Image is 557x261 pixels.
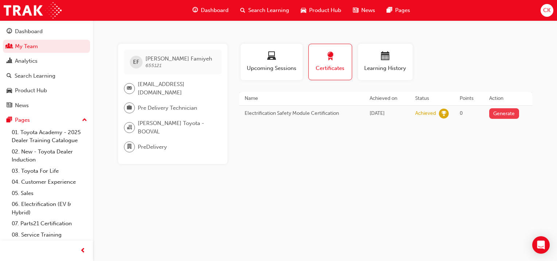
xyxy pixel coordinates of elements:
[138,104,197,112] span: Pre Delivery Technician
[3,113,90,127] button: Pages
[541,4,553,17] button: CK
[239,105,364,121] td: Electrification Safety Module Certification
[15,101,29,110] div: News
[240,6,245,15] span: search-icon
[439,109,449,118] span: learningRecordVerb_ACHIEVE-icon
[15,57,38,65] div: Analytics
[3,40,90,53] a: My Team
[15,86,47,95] div: Product Hub
[127,84,132,93] span: email-icon
[80,246,86,256] span: prev-icon
[309,6,341,15] span: Product Hub
[9,176,90,188] a: 04. Customer Experience
[363,64,407,73] span: Learning History
[187,3,234,18] a: guage-iconDashboard
[15,27,43,36] div: Dashboard
[201,6,229,15] span: Dashboard
[484,92,532,105] th: Action
[364,92,410,105] th: Achieved on
[3,23,90,113] button: DashboardMy TeamAnalyticsSearch LearningProduct HubNews
[395,6,410,15] span: Pages
[381,3,416,18] a: pages-iconPages
[3,99,90,112] a: News
[460,110,463,116] span: 0
[246,64,297,73] span: Upcoming Sessions
[314,64,346,73] span: Certificates
[381,52,390,62] span: calendar-icon
[9,146,90,165] a: 02. New - Toyota Dealer Induction
[133,58,139,66] span: EF
[145,62,161,69] span: 655121
[532,236,550,254] div: Open Intercom Messenger
[295,3,347,18] a: car-iconProduct Hub
[3,84,90,97] a: Product Hub
[138,80,216,97] span: [EMAIL_ADDRESS][DOMAIN_NAME]
[301,6,306,15] span: car-icon
[138,143,167,151] span: PreDelivery
[370,110,385,116] span: Tue Aug 12 2025 13:15:46 GMT+1000 (Australian Eastern Standard Time)
[7,58,12,65] span: chart-icon
[326,52,335,62] span: award-icon
[3,69,90,83] a: Search Learning
[489,108,519,119] button: Generate
[7,73,12,79] span: search-icon
[127,142,132,152] span: department-icon
[308,44,352,80] button: Certificates
[361,6,375,15] span: News
[138,119,216,136] span: [PERSON_NAME] Toyota - BOOVAL
[9,218,90,229] a: 07. Parts21 Certification
[127,123,132,132] span: organisation-icon
[4,2,62,19] img: Trak
[347,3,381,18] a: news-iconNews
[3,25,90,38] a: Dashboard
[145,55,212,62] span: [PERSON_NAME] Famiyeh
[7,117,12,124] span: pages-icon
[248,6,289,15] span: Search Learning
[9,240,90,252] a: 09. Technical Training
[241,44,303,80] button: Upcoming Sessions
[15,72,55,80] div: Search Learning
[9,188,90,199] a: 05. Sales
[239,92,364,105] th: Name
[454,92,484,105] th: Points
[7,43,12,50] span: people-icon
[358,44,413,80] button: Learning History
[410,92,454,105] th: Status
[7,87,12,94] span: car-icon
[15,116,30,124] div: Pages
[387,6,392,15] span: pages-icon
[9,127,90,146] a: 01. Toyota Academy - 2025 Dealer Training Catalogue
[7,102,12,109] span: news-icon
[543,6,550,15] span: CK
[9,229,90,241] a: 08. Service Training
[3,54,90,68] a: Analytics
[127,103,132,113] span: briefcase-icon
[192,6,198,15] span: guage-icon
[353,6,358,15] span: news-icon
[267,52,276,62] span: laptop-icon
[82,116,87,125] span: up-icon
[415,110,436,117] div: Achieved
[7,28,12,35] span: guage-icon
[9,199,90,218] a: 06. Electrification (EV & Hybrid)
[234,3,295,18] a: search-iconSearch Learning
[9,165,90,177] a: 03. Toyota For Life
